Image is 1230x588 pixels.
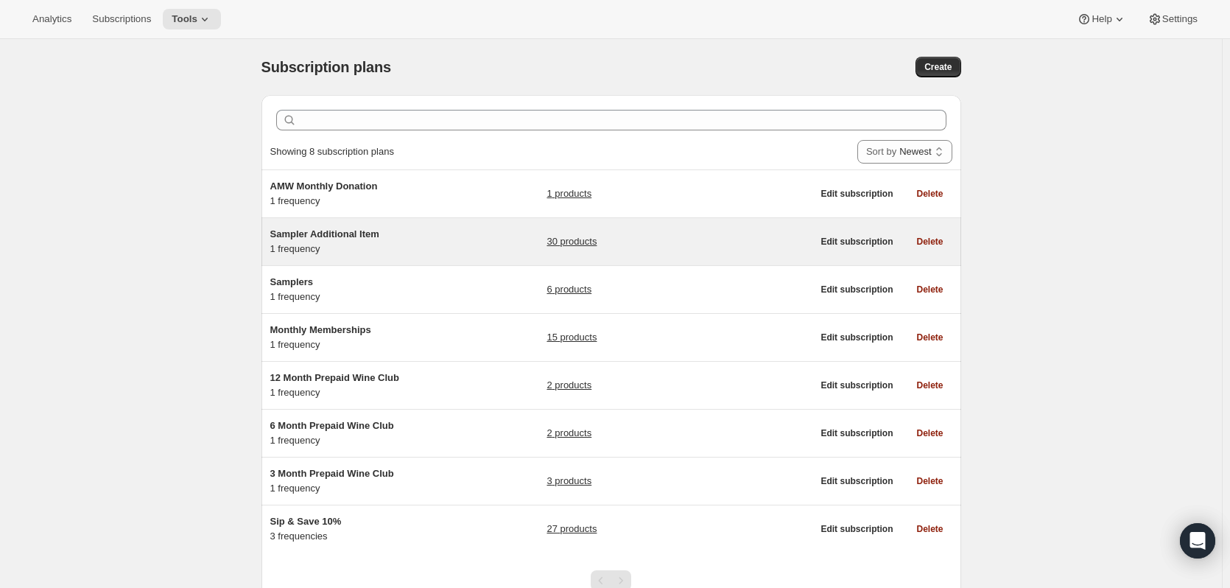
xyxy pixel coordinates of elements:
[1139,9,1206,29] button: Settings
[916,475,943,487] span: Delete
[924,61,952,73] span: Create
[270,227,454,256] div: 1 frequency
[916,236,943,248] span: Delete
[261,59,391,75] span: Subscription plans
[1162,13,1198,25] span: Settings
[270,516,342,527] span: Sip & Save 10%
[820,379,893,391] span: Edit subscription
[270,324,371,335] span: Monthly Memberships
[907,519,952,539] button: Delete
[812,471,902,491] button: Edit subscription
[812,519,902,539] button: Edit subscription
[32,13,71,25] span: Analytics
[270,146,394,157] span: Showing 8 subscription plans
[163,9,221,29] button: Tools
[907,471,952,491] button: Delete
[907,231,952,252] button: Delete
[270,466,454,496] div: 1 frequency
[812,183,902,204] button: Edit subscription
[547,426,591,441] a: 2 products
[812,279,902,300] button: Edit subscription
[820,284,893,295] span: Edit subscription
[547,186,591,201] a: 1 products
[270,372,399,383] span: 12 Month Prepaid Wine Club
[820,427,893,439] span: Edit subscription
[1180,523,1215,559] div: Open Intercom Messenger
[916,57,960,77] button: Create
[547,234,597,249] a: 30 products
[812,375,902,396] button: Edit subscription
[270,468,394,479] span: 3 Month Prepaid Wine Club
[812,327,902,348] button: Edit subscription
[270,181,378,192] span: AMW Monthly Donation
[812,231,902,252] button: Edit subscription
[820,475,893,487] span: Edit subscription
[1068,9,1135,29] button: Help
[916,332,943,343] span: Delete
[1092,13,1111,25] span: Help
[270,514,454,544] div: 3 frequencies
[270,179,454,209] div: 1 frequency
[270,228,379,239] span: Sampler Additional Item
[812,423,902,444] button: Edit subscription
[907,375,952,396] button: Delete
[547,522,597,536] a: 27 products
[820,188,893,200] span: Edit subscription
[270,276,314,287] span: Samplers
[907,327,952,348] button: Delete
[270,371,454,400] div: 1 frequency
[172,13,197,25] span: Tools
[820,523,893,535] span: Edit subscription
[92,13,151,25] span: Subscriptions
[270,420,394,431] span: 6 Month Prepaid Wine Club
[907,183,952,204] button: Delete
[547,330,597,345] a: 15 products
[907,423,952,444] button: Delete
[547,378,591,393] a: 2 products
[547,282,591,297] a: 6 products
[270,275,454,304] div: 1 frequency
[270,323,454,352] div: 1 frequency
[916,523,943,535] span: Delete
[916,427,943,439] span: Delete
[916,284,943,295] span: Delete
[916,188,943,200] span: Delete
[916,379,943,391] span: Delete
[820,236,893,248] span: Edit subscription
[270,419,454,448] div: 1 frequency
[907,279,952,300] button: Delete
[820,332,893,343] span: Edit subscription
[83,9,160,29] button: Subscriptions
[24,9,80,29] button: Analytics
[547,474,591,489] a: 3 products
